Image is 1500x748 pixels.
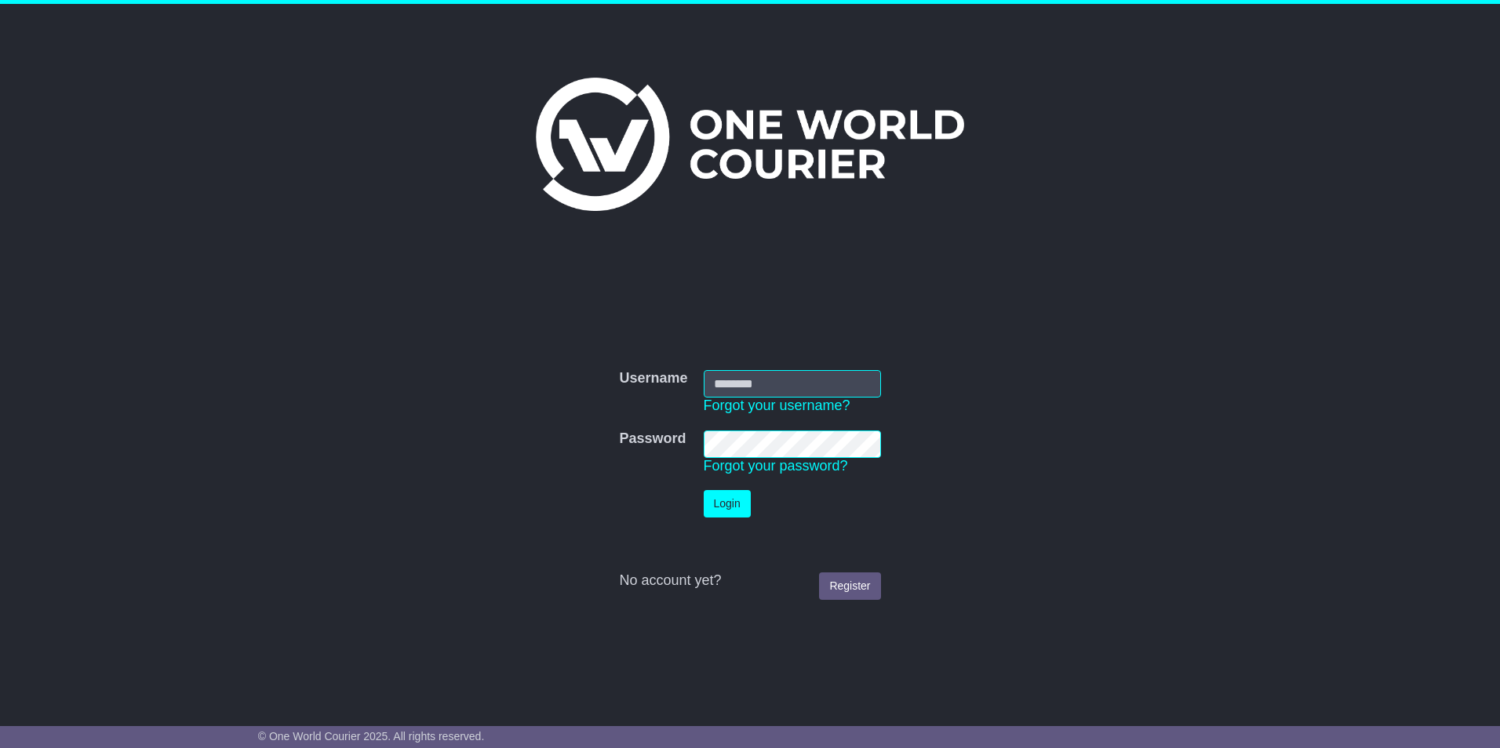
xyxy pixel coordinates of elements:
label: Username [619,370,687,387]
img: One World [536,78,964,211]
a: Forgot your password? [704,458,848,474]
label: Password [619,430,686,448]
div: No account yet? [619,572,880,590]
span: © One World Courier 2025. All rights reserved. [258,730,485,743]
button: Login [704,490,751,517]
a: Register [819,572,880,600]
a: Forgot your username? [704,398,850,413]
